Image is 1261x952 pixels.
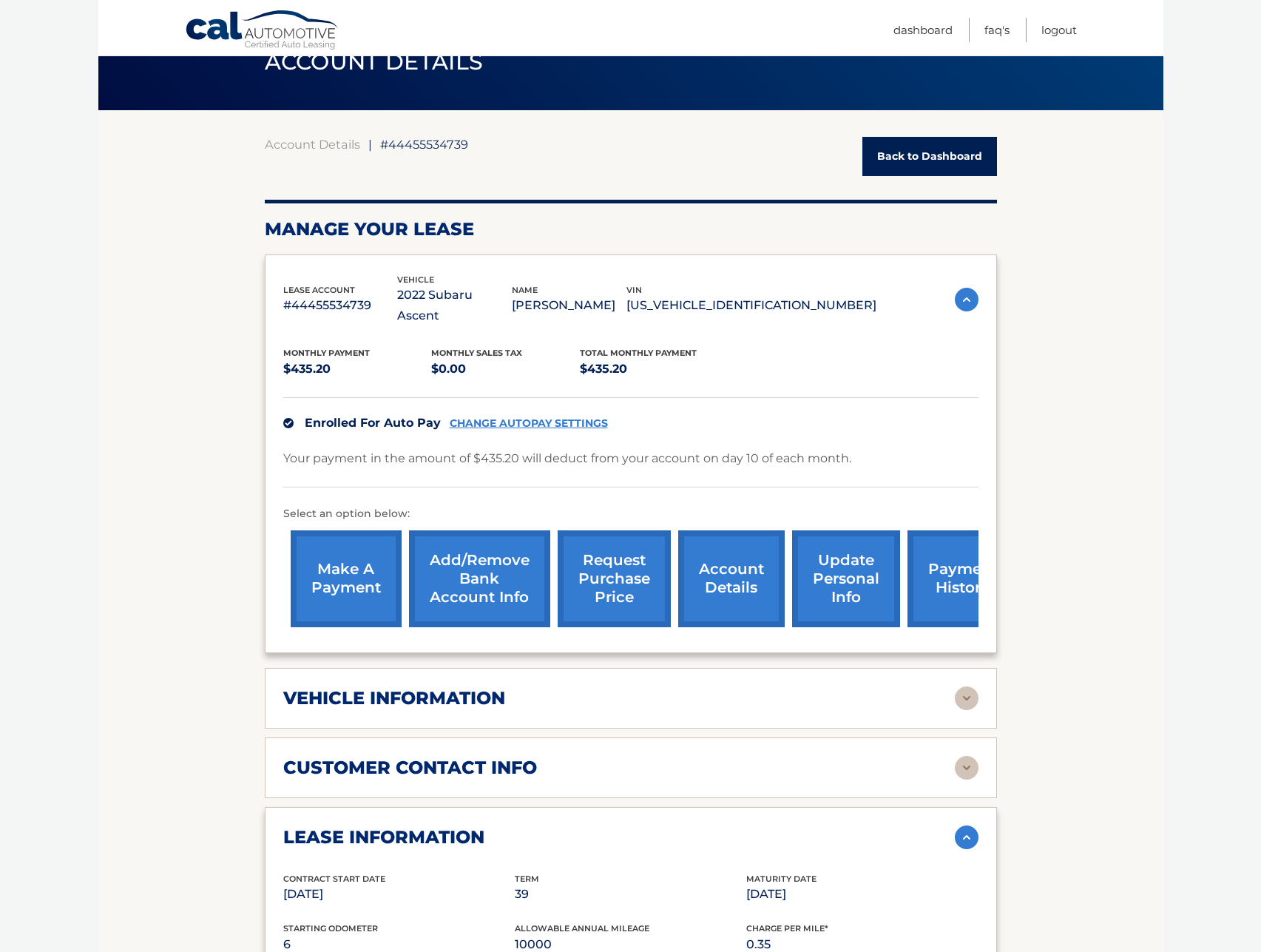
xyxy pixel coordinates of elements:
span: #44455534739 [380,137,468,152]
p: 2022 Subaru Ascent [397,285,512,326]
a: FAQ's [984,18,1010,42]
a: update personal info [792,530,900,627]
h2: vehicle information [283,687,505,709]
p: [DATE] [746,884,978,905]
p: Your payment in the amount of $435.20 will deduct from your account on day 10 of each month. [283,448,851,469]
a: Account Details [265,137,360,152]
p: 39 [515,884,746,905]
h2: Manage Your Lease [265,218,997,240]
a: Cal Automotive [185,10,340,53]
p: $0.00 [431,359,580,379]
p: [DATE] [283,884,515,905]
img: accordion-rest.svg [955,686,978,710]
span: Starting Odometer [283,923,378,934]
span: lease account [283,285,355,295]
span: vin [626,285,642,295]
span: Monthly sales Tax [431,348,522,358]
h2: customer contact info [283,757,537,779]
img: accordion-active.svg [955,288,978,311]
p: Select an option below: [283,505,978,523]
span: Allowable Annual Mileage [515,923,649,934]
span: Total Monthly Payment [580,348,697,358]
span: Enrolled For Auto Pay [305,416,441,430]
span: ACCOUNT DETAILS [265,48,484,75]
p: [PERSON_NAME] [512,295,626,316]
span: Monthly Payment [283,348,370,358]
a: account details [678,530,785,627]
span: Term [515,874,539,884]
a: payment history [907,530,1018,627]
img: check.svg [283,418,294,428]
span: vehicle [397,274,434,285]
a: make a payment [291,530,402,627]
p: $435.20 [580,359,728,379]
p: $435.20 [283,359,432,379]
a: Logout [1041,18,1077,42]
a: request purchase price [558,530,671,627]
span: Contract Start Date [283,874,385,884]
a: Back to Dashboard [862,137,997,176]
p: #44455534739 [283,295,398,316]
a: Dashboard [893,18,953,42]
a: Add/Remove bank account info [409,530,550,627]
span: name [512,285,538,295]
h2: lease information [283,826,484,848]
span: Charge Per Mile* [746,923,828,934]
img: accordion-active.svg [955,826,978,849]
span: | [368,137,372,152]
p: [US_VEHICLE_IDENTIFICATION_NUMBER] [626,295,876,316]
a: CHANGE AUTOPAY SETTINGS [450,417,608,430]
img: accordion-rest.svg [955,756,978,780]
span: Maturity Date [746,874,817,884]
